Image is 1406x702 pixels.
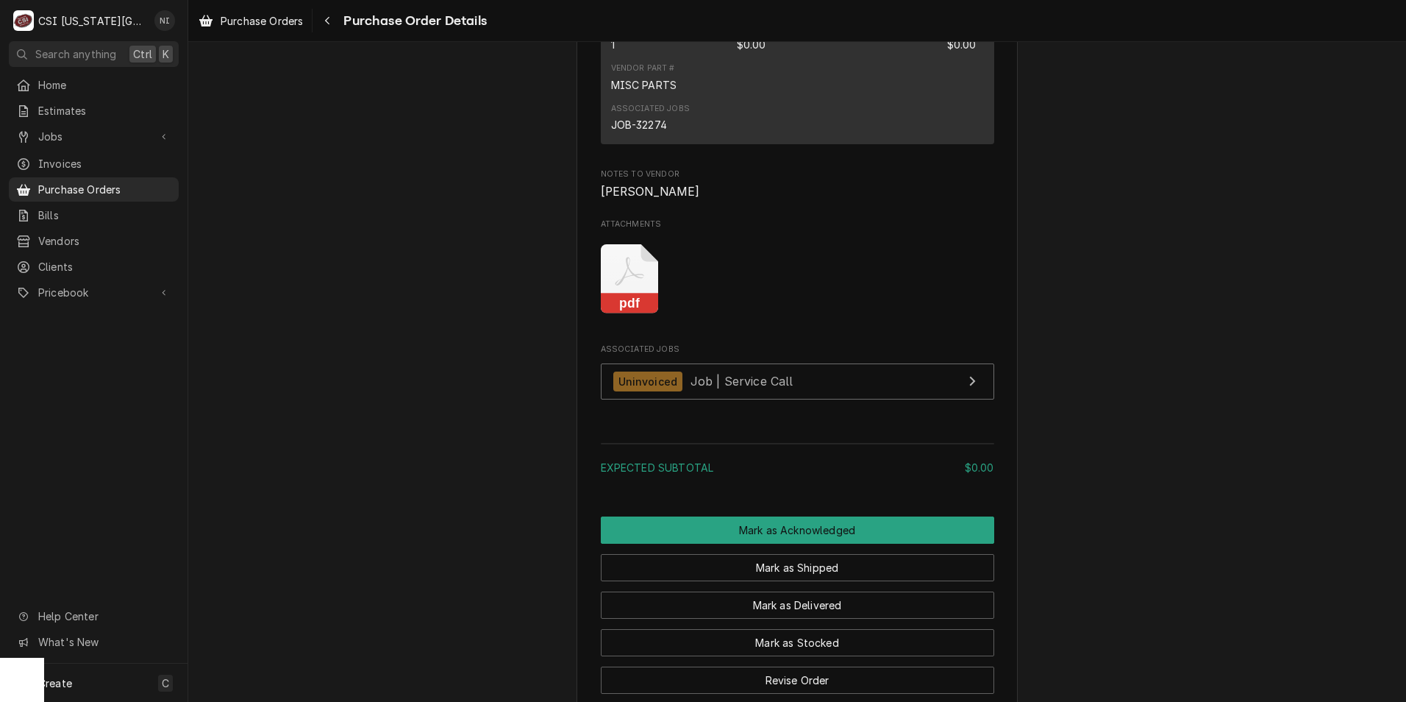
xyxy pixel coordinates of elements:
[9,177,179,202] a: Purchase Orders
[315,9,339,32] button: Navigate back
[9,73,179,97] a: Home
[601,219,994,230] span: Attachments
[38,156,171,171] span: Invoices
[601,619,994,656] div: Button Group Row
[38,77,171,93] span: Home
[601,581,994,619] div: Button Group Row
[601,169,994,180] span: Notes to Vendor
[601,183,994,201] span: Notes to Vendor
[13,10,34,31] div: C
[965,460,994,475] div: $0.00
[601,219,994,325] div: Attachments
[38,677,72,689] span: Create
[601,233,994,325] span: Attachments
[38,182,171,197] span: Purchase Orders
[601,667,994,694] button: Revise Order
[9,124,179,149] a: Go to Jobs
[9,152,179,176] a: Invoices
[601,592,994,619] button: Mark as Delivered
[601,517,994,544] button: Mark as Acknowledged
[9,229,179,253] a: Vendors
[38,129,149,144] span: Jobs
[611,37,615,52] div: Quantity
[9,99,179,123] a: Estimates
[611,63,675,74] div: Vendor Part #
[221,13,303,29] span: Purchase Orders
[38,285,149,300] span: Pricebook
[38,233,171,249] span: Vendors
[601,244,659,314] button: pdf
[38,13,146,29] div: CSI [US_STATE][GEOGRAPHIC_DATA]
[601,344,994,407] div: Associated Jobs
[947,37,977,52] div: Amount
[737,37,766,52] div: Expected Vendor Cost
[601,344,994,355] span: Associated Jobs
[38,634,170,650] span: What's New
[13,10,34,31] div: CSI Kansas City's Avatar
[601,517,994,544] div: Button Group Row
[601,169,994,200] div: Notes to Vendor
[611,117,667,132] div: JOB-32274
[163,46,169,62] span: K
[9,41,179,67] button: Search anythingCtrlK
[601,544,994,581] div: Button Group Row
[9,604,179,628] a: Go to Help Center
[154,10,175,31] div: Nate Ingram's Avatar
[38,609,170,624] span: Help Center
[601,461,714,474] span: Expected Subtotal
[35,46,116,62] span: Search anything
[9,630,179,654] a: Go to What's New
[193,9,309,33] a: Purchase Orders
[133,46,152,62] span: Ctrl
[154,10,175,31] div: NI
[613,372,683,391] div: Uninvoiced
[38,103,171,118] span: Estimates
[9,255,179,279] a: Clients
[38,208,171,223] span: Bills
[601,629,994,656] button: Mark as Stocked
[601,656,994,694] div: Button Group Row
[611,77,677,93] div: MISC PARTS
[339,11,487,31] span: Purchase Order Details
[162,676,169,691] span: C
[601,185,700,199] span: [PERSON_NAME]
[611,103,690,115] div: Associated Jobs
[690,374,793,389] span: Job | Service Call
[601,438,994,486] div: Amount Summary
[601,364,994,400] a: View Job
[601,460,994,475] div: Subtotal
[9,280,179,305] a: Go to Pricebook
[9,203,179,227] a: Bills
[601,554,994,581] button: Mark as Shipped
[38,259,171,274] span: Clients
